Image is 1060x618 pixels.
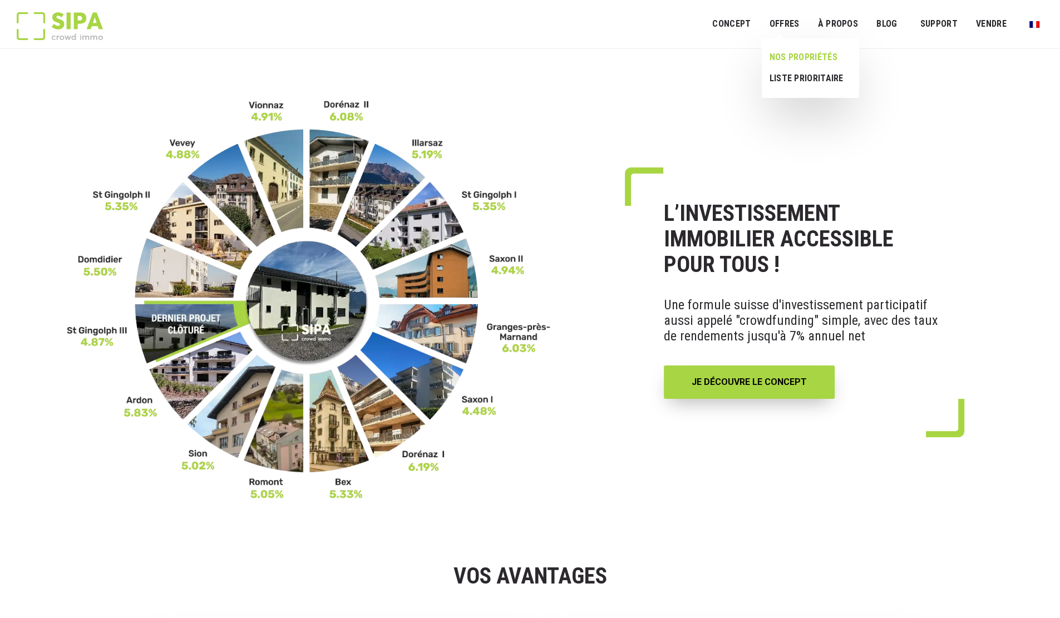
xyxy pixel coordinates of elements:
a: Passer à [1022,13,1047,34]
p: Une formule suisse d'investissement participatif aussi appelé "crowdfunding" simple, avec des tau... [664,289,940,352]
a: À PROPOS [810,12,865,37]
a: JE DÉCOUVRE LE CONCEPT [664,365,835,399]
a: NOS PROPRIÉTÉS [762,47,850,68]
strong: VOS AVANTAGES [453,563,607,589]
a: Blog [869,12,905,37]
a: Concept [705,12,758,37]
nav: Menu principal [712,10,1043,38]
img: FR-_3__11zon [67,99,551,500]
img: Français [1029,21,1039,28]
a: SUPPORT [913,12,965,37]
a: LISTE PRIORITAIRE [762,68,850,89]
a: VENDRE [969,12,1014,37]
h1: L’INVESTISSEMENT IMMOBILIER ACCESSIBLE POUR TOUS ! [664,201,940,278]
a: OFFRES [762,12,806,37]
